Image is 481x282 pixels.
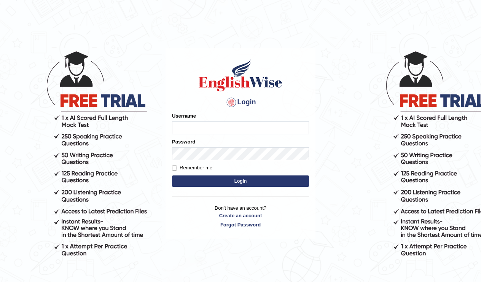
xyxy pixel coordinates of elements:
h4: Login [172,96,309,108]
img: Logo of English Wise sign in for intelligent practice with AI [197,58,284,92]
a: Forgot Password [172,221,309,228]
label: Password [172,138,195,145]
label: Username [172,112,196,119]
button: Login [172,175,309,187]
p: Don't have an account? [172,204,309,228]
input: Remember me [172,166,177,170]
a: Create an account [172,212,309,219]
label: Remember me [172,164,212,172]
